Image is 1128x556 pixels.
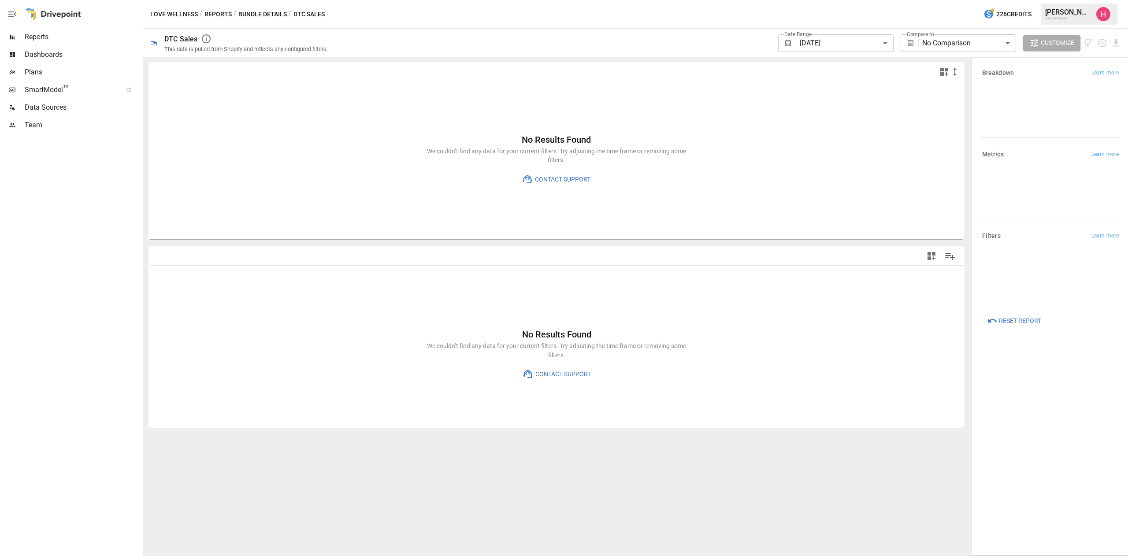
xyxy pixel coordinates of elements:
[289,9,292,20] div: /
[1096,7,1110,21] img: Hayley Rovet
[1097,38,1107,48] button: Schedule report
[25,49,141,60] span: Dashboards
[980,6,1035,22] button: 226Credits
[1091,2,1116,26] button: Hayley Rovet
[150,9,198,20] button: Love Wellness
[940,246,960,266] button: Manage Columns
[164,46,328,52] div: This data is pulled from Shopify and reflects any configured filters.
[150,39,157,47] div: 🛍
[516,171,597,187] button: Contact Support
[1091,232,1119,241] span: Learn more
[982,68,1014,78] h6: Breakdown
[204,9,232,20] button: Reports
[907,30,934,38] label: Compare to
[164,35,197,43] div: DTC Sales
[1091,69,1119,78] span: Learn more
[25,102,141,113] span: Data Sources
[516,367,597,382] button: Contact Support
[424,147,689,164] p: We couldn’t find any data for your current filters. Try adjusting the time frame or removing some...
[784,30,812,38] label: Date Range
[1041,37,1074,48] span: Customize
[1111,38,1121,48] button: Download report
[1045,8,1091,16] div: [PERSON_NAME]
[800,39,820,47] span: [DATE]
[1091,150,1119,159] span: Learn more
[424,133,689,147] h6: No Results Found
[999,315,1041,326] span: Reset Report
[982,231,1001,241] h6: Filters
[238,9,287,20] button: Bundle Details
[424,341,689,359] p: We couldn’t find any data for your current filters. Try adjusting the time frame or removing some...
[533,369,591,380] span: Contact Support
[1045,16,1091,20] div: Love Wellness
[1084,35,1094,51] button: View documentation
[982,150,1004,159] h6: Metrics
[424,327,689,341] h6: No Results Found
[63,83,69,94] span: ™
[996,9,1032,20] span: 226 Credits
[25,120,141,130] span: Team
[25,85,116,95] span: SmartModel
[533,174,590,185] span: Contact Support
[981,313,1047,329] button: Reset Report
[25,32,141,42] span: Reports
[25,67,141,78] span: Plans
[234,9,237,20] div: /
[200,9,203,20] div: /
[922,34,1016,52] div: No Comparison
[1023,35,1080,51] button: Customize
